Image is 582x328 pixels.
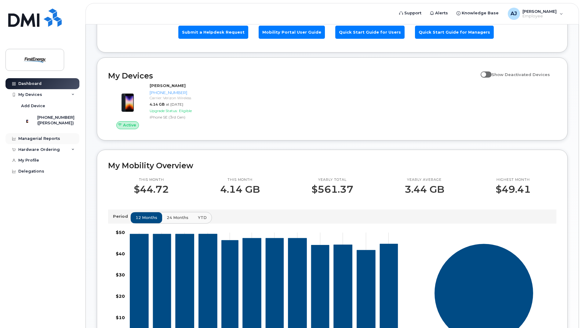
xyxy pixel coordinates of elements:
[492,72,550,77] span: Show Deactivated Devices
[452,7,503,19] a: Knowledge Base
[522,9,557,14] span: [PERSON_NAME]
[462,10,499,16] span: Knowledge Base
[108,83,215,129] a: Active[PERSON_NAME][PHONE_NUMBER]Carrier: Verizon Wireless4.14 GBat [DATE]Upgrade Status:Eligible...
[116,251,125,257] tspan: $40
[178,26,248,39] a: Submit a Helpdesk Request
[311,184,353,195] p: $561.37
[113,213,130,219] p: Period
[150,102,165,107] span: 4.14 GB
[426,7,452,19] a: Alerts
[150,95,212,100] div: Carrier: Verizon Wireless
[405,177,444,182] p: Yearly average
[116,272,125,278] tspan: $30
[415,26,494,39] a: Quick Start Guide for Managers
[220,184,260,195] p: 4.14 GB
[504,8,567,20] div: Andrick, James D
[481,69,486,74] input: Show Deactivated Devices
[166,102,183,107] span: at [DATE]
[405,184,444,195] p: 3.44 GB
[116,293,125,299] tspan: $20
[134,177,169,182] p: This month
[311,177,353,182] p: Yearly total
[522,14,557,19] span: Employee
[496,177,531,182] p: Highest month
[116,230,125,235] tspan: $50
[150,108,178,113] span: Upgrade Status:
[113,86,142,115] img: image20231002-3703462-1angbar.jpeg
[150,115,212,120] div: iPhone SE (3rd Gen)
[259,26,325,39] a: Mobility Portal User Guide
[150,83,186,88] strong: [PERSON_NAME]
[108,161,556,170] h2: My Mobility Overview
[134,184,169,195] p: $44.72
[179,108,192,113] span: Eligible
[123,122,136,128] span: Active
[404,10,421,16] span: Support
[496,184,531,195] p: $49.41
[150,90,212,96] div: [PHONE_NUMBER]
[116,315,125,320] tspan: $10
[435,10,448,16] span: Alerts
[167,215,188,220] span: 24 months
[198,215,207,220] span: YTD
[220,177,260,182] p: This month
[335,26,405,39] a: Quick Start Guide for Users
[108,71,478,80] h2: My Devices
[395,7,426,19] a: Support
[555,301,577,323] iframe: Messenger Launcher
[511,10,517,17] span: AJ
